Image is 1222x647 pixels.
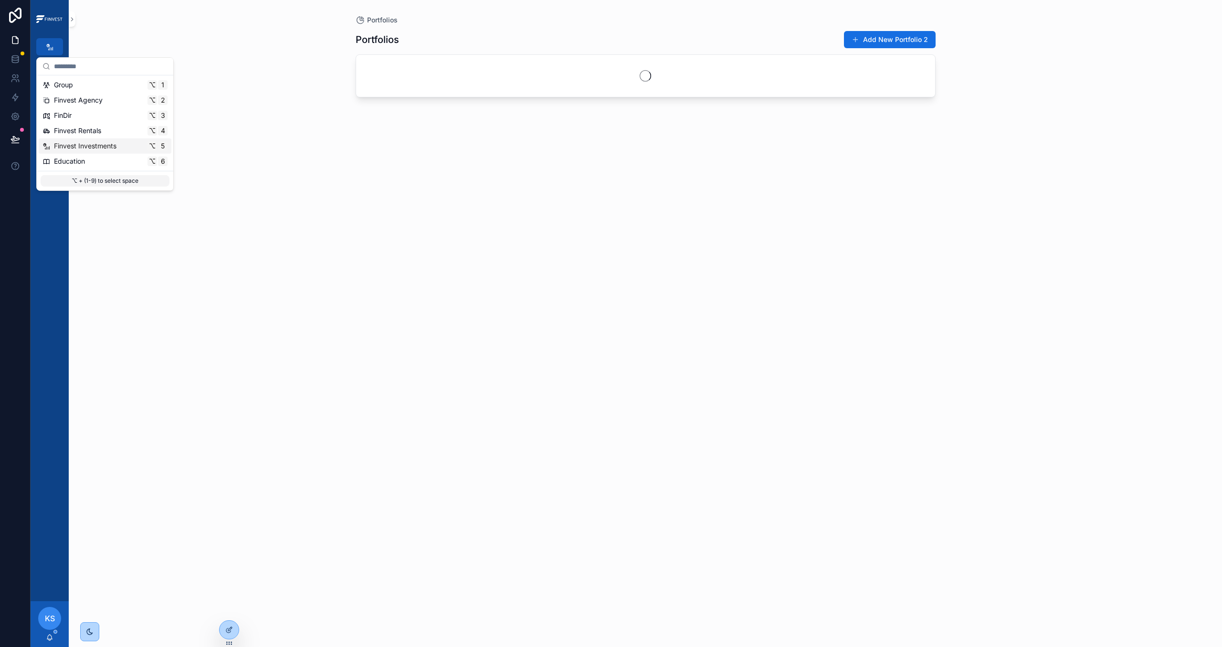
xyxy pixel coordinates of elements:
h1: Portfolios [356,33,399,46]
span: Education [54,157,85,166]
span: 5 [159,142,167,150]
span: KS [45,613,55,624]
span: ⌥ [148,96,156,104]
span: ⌥ [148,127,156,135]
div: Suggestions [37,75,173,171]
span: ⌥ [148,157,156,165]
span: FinDir [54,111,72,120]
img: App logo [36,15,63,23]
div: scrollable content [31,55,69,111]
span: Group [54,80,73,90]
a: Portfolios [356,15,398,25]
span: 3 [159,112,167,119]
p: ⌥ + (1-9) to select space [41,175,169,187]
span: ⌥ [148,142,156,150]
span: 6 [159,157,167,165]
span: ⌥ [148,81,156,89]
span: 1 [159,81,167,89]
span: 2 [159,96,167,104]
span: Finvest Investments [54,141,116,151]
span: Finvest Agency [54,95,103,105]
button: Add New Portfolio 2 [844,31,936,48]
span: Portfolios [367,15,398,25]
span: Finvest Rentals [54,126,101,136]
span: 4 [159,127,167,135]
span: ⌥ [148,112,156,119]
